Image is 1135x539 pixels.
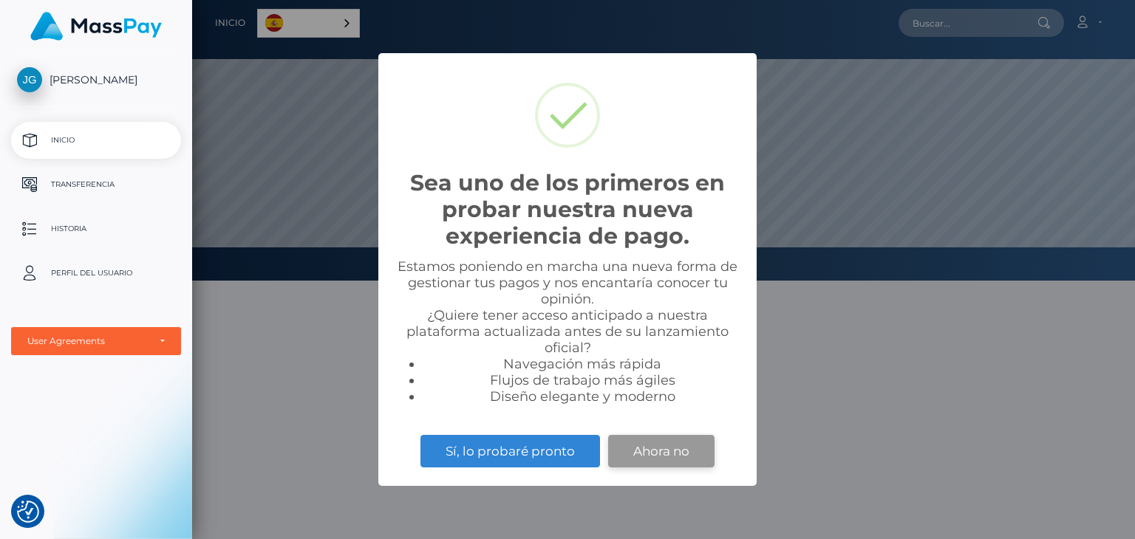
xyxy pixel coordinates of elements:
[393,170,742,250] h2: Sea uno de los primeros en probar nuestra nueva experiencia de pago.
[17,262,175,284] p: Perfil del usuario
[393,258,742,405] div: Estamos poniendo en marcha una nueva forma de gestionar tus pagos y nos encantaría conocer tu opi...
[27,335,149,347] div: User Agreements
[423,356,742,372] li: Navegación más rápida
[420,435,600,467] button: Sí, lo probaré pronto
[423,372,742,388] li: Flujos de trabajo más ágiles
[608,435,715,467] button: Ahora no
[17,174,175,196] p: Transferencia
[17,501,39,523] button: Consent Preferences
[17,218,175,240] p: Historia
[423,388,742,405] li: Diseño elegante y moderno
[17,129,175,151] p: Inicio
[30,12,162,41] img: MassPay
[17,501,39,523] img: Revisit consent button
[11,73,181,86] span: [PERSON_NAME]
[11,327,181,355] button: User Agreements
